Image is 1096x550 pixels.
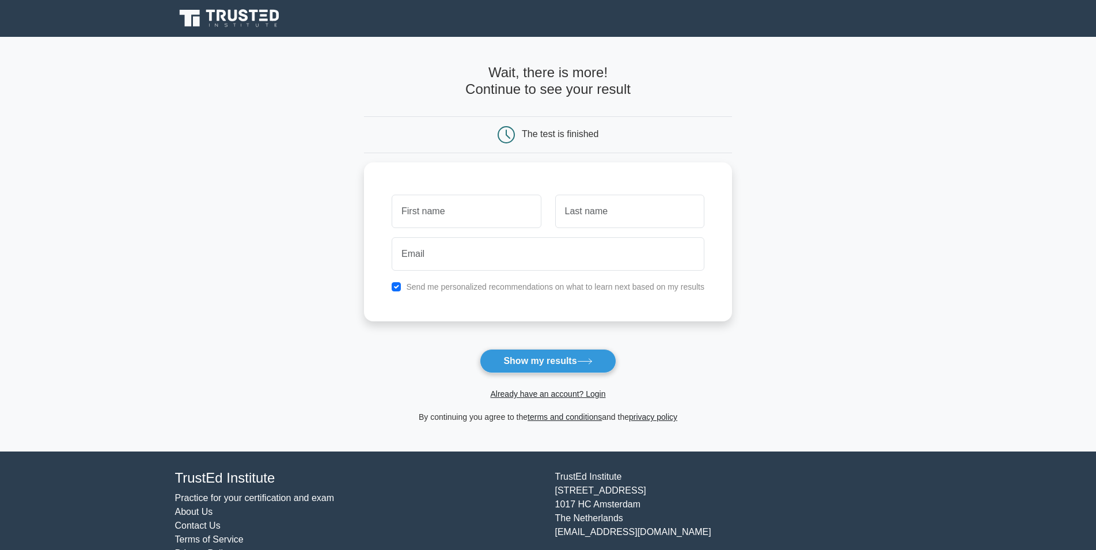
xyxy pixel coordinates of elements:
a: Terms of Service [175,534,244,544]
h4: TrustEd Institute [175,470,541,487]
a: Contact Us [175,521,221,530]
button: Show my results [480,349,616,373]
input: First name [392,195,541,228]
a: Practice for your certification and exam [175,493,335,503]
a: Already have an account? Login [490,389,605,399]
a: privacy policy [629,412,677,422]
h4: Wait, there is more! Continue to see your result [364,65,732,98]
input: Last name [555,195,704,228]
input: Email [392,237,704,271]
label: Send me personalized recommendations on what to learn next based on my results [406,282,704,291]
div: The test is finished [522,129,598,139]
div: By continuing you agree to the and the [357,410,739,424]
a: About Us [175,507,213,517]
a: terms and conditions [528,412,602,422]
